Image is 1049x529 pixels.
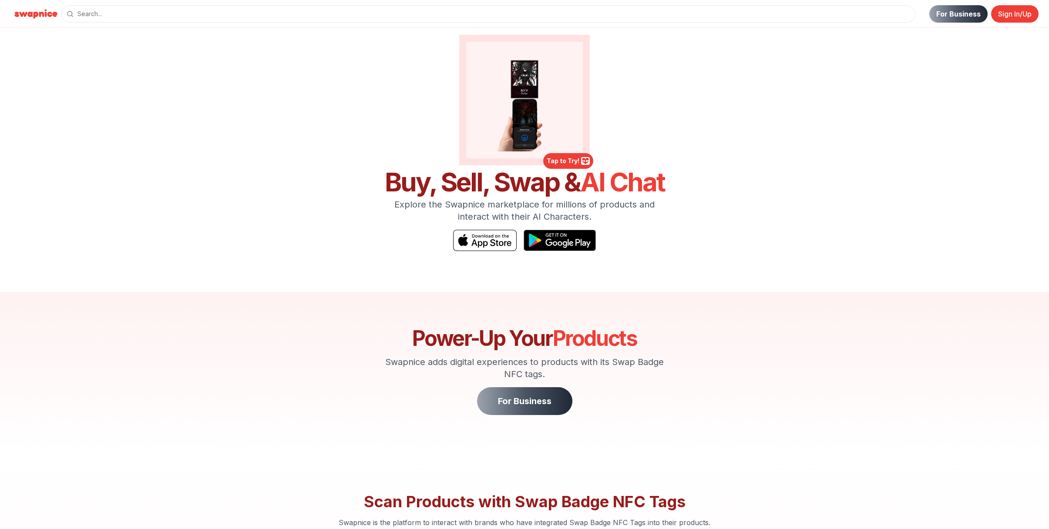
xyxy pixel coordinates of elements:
p: Explore the Swapnice marketplace for millions of products and interact with their AI Characters. [378,198,671,223]
img: Download Swapnice on the App Store [453,230,517,251]
img: NFC Scan Demonstration [473,49,576,151]
h2: Power-Up Your [378,328,671,349]
p: Swapnice adds digital experiences to products with its Swap Badge NFC tags. [378,356,671,380]
a: Sign In/Up [991,5,1039,23]
a: For Business [929,5,988,23]
a: For Business [477,387,572,415]
img: Swapnice Logo [10,7,61,21]
span: AI Chat [580,166,665,198]
img: Get it on Google Play [524,230,596,251]
input: Search... [61,5,915,23]
h2: Scan Products with Swap Badge NFC Tags [230,493,819,510]
p: Swapnice is the platform to interact with brands who have integrated Swap Badge NFC Tags into the... [230,517,819,528]
span: Products [553,325,637,351]
h1: Buy, Sell, Swap & [378,169,671,195]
